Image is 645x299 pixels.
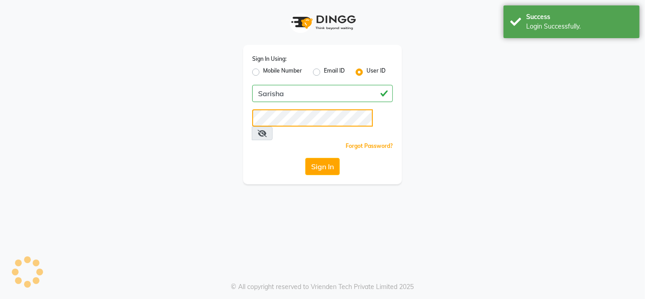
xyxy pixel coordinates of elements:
label: Sign In Using: [252,55,287,63]
input: Username [252,109,373,127]
label: Mobile Number [263,67,302,78]
div: Success [526,12,633,22]
img: logo1.svg [286,9,359,36]
label: User ID [366,67,386,78]
div: Login Successfully. [526,22,633,31]
label: Email ID [324,67,345,78]
button: Sign In [305,158,340,175]
a: Forgot Password? [346,142,393,149]
input: Username [252,85,393,102]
